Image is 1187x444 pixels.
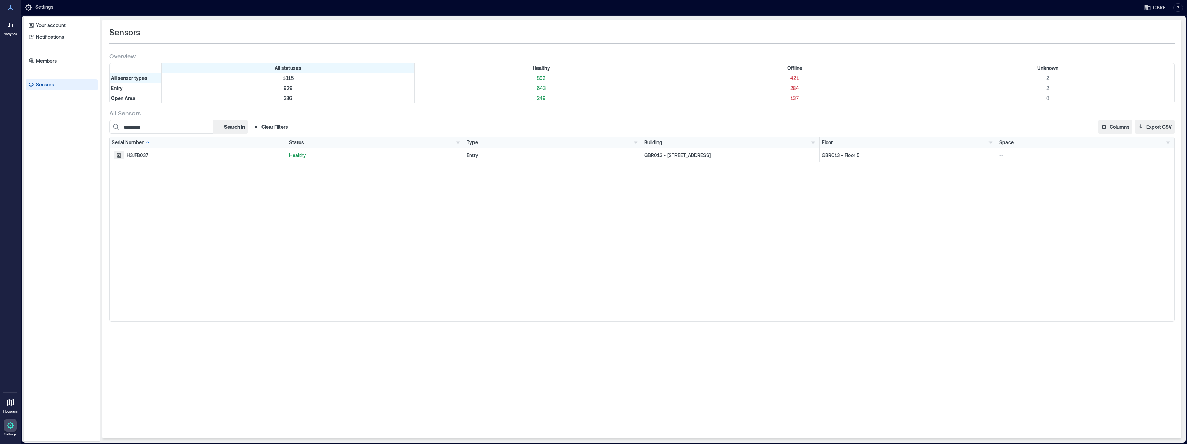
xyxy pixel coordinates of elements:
div: Filter by Type: Entry & Status: Offline [668,83,921,93]
span: All Sensors [109,109,141,117]
a: Settings [2,417,19,438]
p: 643 [416,85,666,92]
p: Your account [36,22,66,29]
div: Status [289,139,304,146]
div: Filter by Type: Entry & Status: Unknown [921,83,1174,93]
div: Filter by Status: Offline [668,63,921,73]
button: Clear Filters [250,120,291,134]
a: Members [26,55,98,66]
span: Overview [109,52,136,60]
p: 249 [416,95,666,102]
a: Notifications [26,31,98,43]
p: 137 [670,95,920,102]
p: Healthy [289,152,462,159]
a: Analytics [2,17,19,38]
div: Floor [822,139,833,146]
p: 421 [670,75,920,82]
p: 892 [416,75,666,82]
button: Search in [213,120,248,134]
p: 386 [163,95,413,102]
div: Building [644,139,662,146]
p: Settings [35,3,53,12]
p: 284 [670,85,920,92]
span: CBRE [1153,4,1166,11]
button: Export CSV [1135,120,1175,134]
div: H3JFB037 [127,152,285,159]
button: Columns [1098,120,1132,134]
div: Filter by Status: Healthy [415,63,668,73]
p: Analytics [4,32,17,36]
p: GBR013 - [STREET_ADDRESS] [644,152,817,159]
div: Filter by Type: Open Area & Status: Unknown (0 sensors) [921,93,1174,103]
p: Floorplans [3,409,18,414]
p: Sensors [36,81,54,88]
div: Entry [467,152,639,159]
div: All statuses [162,63,415,73]
button: CBRE [1142,2,1168,13]
div: Type [467,139,478,146]
p: GBR013 - Floor 5 [822,152,995,159]
a: Your account [26,20,98,31]
p: 2 [923,85,1173,92]
div: Filter by Type: Open Area & Status: Offline [668,93,921,103]
div: Filter by Type: Open Area & Status: Healthy [415,93,668,103]
a: Floorplans [1,394,20,416]
a: Sensors [26,79,98,90]
p: 1315 [163,75,413,82]
p: Notifications [36,34,64,40]
span: Sensors [109,27,140,38]
p: Members [36,57,57,64]
div: Space [999,139,1014,146]
div: Filter by Type: Entry & Status: Healthy [415,83,668,93]
div: Filter by Type: Entry [110,83,162,93]
p: 929 [163,85,413,92]
p: Settings [4,432,16,436]
div: Filter by Status: Unknown [921,63,1174,73]
p: -- [999,152,1172,159]
p: 0 [923,95,1173,102]
div: Serial Number [112,139,150,146]
p: 2 [923,75,1173,82]
div: All sensor types [110,73,162,83]
div: Filter by Type: Open Area [110,93,162,103]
